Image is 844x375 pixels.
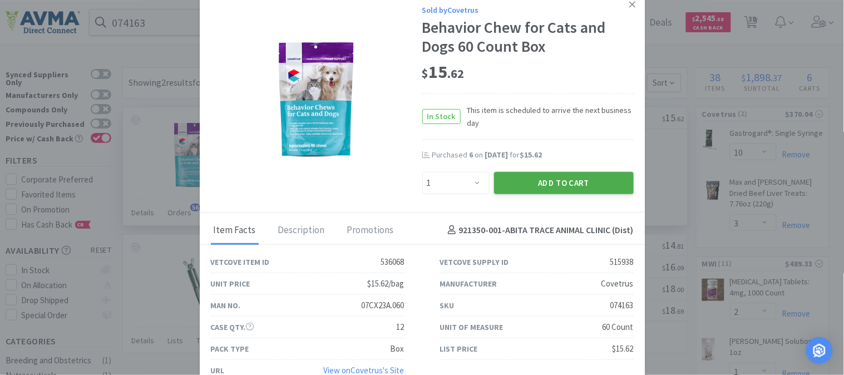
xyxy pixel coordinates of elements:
div: Description [275,217,328,245]
div: 515938 [610,255,634,269]
div: 12 [397,320,404,334]
div: Covetrus [601,277,634,290]
div: 07CX23A.060 [362,299,404,312]
span: 6 [470,150,473,160]
div: 60 Count [603,320,634,334]
div: Behavior Chew for Cats and Dogs 60 Count Box [422,18,634,56]
div: Open Intercom Messenger [806,337,833,364]
div: Item Facts [211,217,259,245]
div: $15.62 [613,342,634,356]
span: $ [422,66,429,81]
div: 074163 [610,299,634,312]
button: Add to Cart [494,172,634,194]
span: In Stock [423,110,460,124]
div: Pack Type [211,343,249,355]
div: Case Qty. [211,321,254,333]
h4: 921350-001 - ABITA TRACE ANIMAL CLINIC (Dist) [443,223,634,238]
span: $15.62 [520,150,542,160]
span: This item is scheduled to arrive the next business day [461,104,634,129]
div: Promotions [344,217,397,245]
span: [DATE] [485,150,509,160]
div: Man No. [211,299,241,312]
div: Box [391,342,404,356]
div: SKU [440,299,455,312]
div: List Price [440,343,478,355]
div: Manufacturer [440,278,497,290]
img: 681b1b4e6b9343e5b852ff4c99cff639_515938.png [247,34,386,164]
div: 536068 [381,255,404,269]
div: $15.62/bag [368,277,404,290]
div: Purchased on for [432,150,634,161]
div: Sold by Covetrus [422,4,634,16]
div: Unit of Measure [440,321,504,333]
div: Vetcove Supply ID [440,256,509,268]
span: . 62 [448,66,465,81]
div: Unit Price [211,278,250,290]
div: Vetcove Item ID [211,256,270,268]
span: 15 [422,61,465,83]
